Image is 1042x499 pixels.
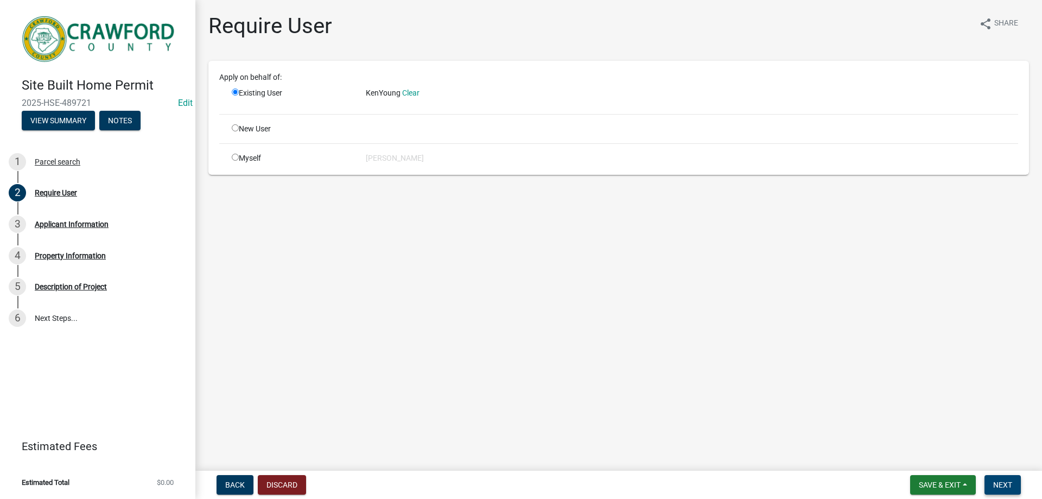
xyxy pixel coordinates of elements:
div: Existing User [224,87,358,105]
div: 4 [9,247,26,264]
button: Next [984,475,1021,495]
span: $0.00 [157,479,174,486]
div: 1 [9,153,26,170]
span: Estimated Total [22,479,69,486]
div: 3 [9,216,26,233]
div: New User [224,123,358,135]
button: View Summary [22,111,95,130]
button: Save & Exit [910,475,976,495]
wm-modal-confirm: Summary [22,117,95,125]
button: shareShare [970,13,1027,34]
i: share [979,17,992,30]
a: Estimated Fees [9,435,178,457]
span: 2025-HSE-489721 [22,98,174,108]
div: Property Information [35,252,106,260]
div: 6 [9,309,26,327]
span: Share [994,17,1018,30]
div: Myself [224,153,358,164]
span: Back [225,481,245,489]
div: Require User [35,189,77,197]
div: Applicant Information [35,220,109,228]
button: Back [217,475,253,495]
span: Save & Exit [919,481,961,489]
wm-modal-confirm: Edit Application Number [178,98,193,108]
span: KenYoung [366,89,401,97]
button: Notes [99,111,141,130]
div: 5 [9,278,26,295]
a: Edit [178,98,193,108]
div: 2 [9,184,26,201]
button: Discard [258,475,306,495]
wm-modal-confirm: Notes [99,117,141,125]
h4: Site Built Home Permit [22,78,187,93]
h1: Require User [208,13,332,39]
div: Description of Project [35,283,107,290]
a: Clear [402,89,420,97]
div: Parcel search [35,158,80,166]
span: Next [993,481,1012,489]
div: Apply on behalf of: [211,72,1026,83]
img: Crawford County, Georgia [22,11,178,66]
